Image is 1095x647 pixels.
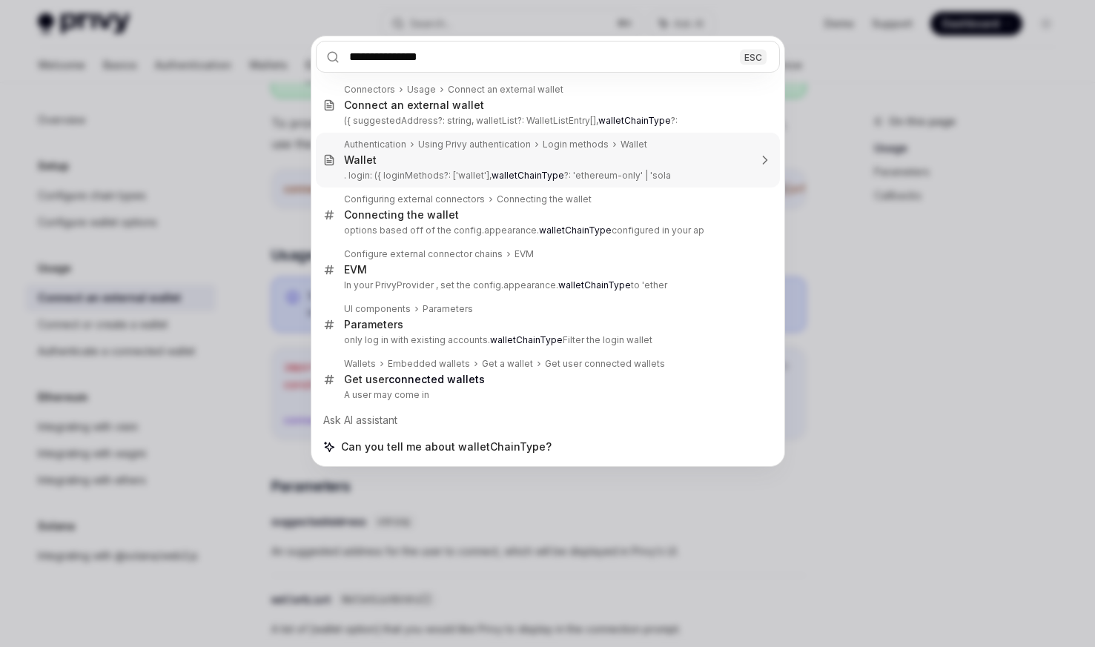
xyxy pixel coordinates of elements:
[515,248,534,260] div: EVM
[344,248,503,260] div: Configure external connector chains
[497,193,592,205] div: Connecting the wallet
[344,373,485,386] div: Get user
[344,318,403,331] div: Parameters
[492,170,564,181] b: walletChainType
[344,84,395,96] div: Connectors
[558,279,631,291] b: walletChainType
[344,279,749,291] p: In your PrivyProvider , set the config.appearance. to 'ether
[344,225,749,236] p: options based off of the config.appearance. configured in your ap
[341,439,552,454] span: Can you tell me about walletChainType?
[407,84,436,96] div: Usage
[344,153,377,167] div: Wallet
[344,139,406,150] div: Authentication
[545,358,665,370] div: Get user connected wallets
[740,49,767,64] div: ESC
[344,263,367,276] div: EVM
[448,84,563,96] div: Connect an external wallet
[423,303,473,315] div: Parameters
[482,358,533,370] div: Get a wallet
[490,334,563,345] b: walletChainType
[543,139,609,150] div: Login methods
[344,303,411,315] div: UI components
[344,334,749,346] p: only log in with existing accounts. Filter the login wallet
[344,193,485,205] div: Configuring external connectors
[621,139,647,150] div: Wallet
[388,358,470,370] div: Embedded wallets
[539,225,612,236] b: walletChainType
[344,99,484,112] div: Connect an external wallet
[344,389,749,401] p: A user may come in
[388,373,485,385] b: connected wallets
[344,208,459,222] div: Connecting the wallet
[344,115,749,127] p: ({ suggestedAddress?: string, walletList?: WalletListEntry[], ?:
[344,170,749,182] p: . login: ({ loginMethods?: ['wallet'], ?: 'ethereum-only' | 'sola
[344,358,376,370] div: Wallets
[316,407,780,434] div: Ask AI assistant
[598,115,671,126] b: walletChainType
[418,139,531,150] div: Using Privy authentication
